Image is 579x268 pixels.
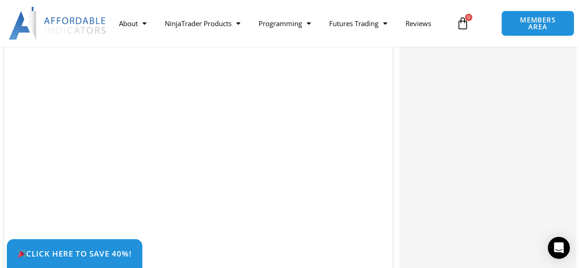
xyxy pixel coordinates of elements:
[320,13,396,34] a: Futures Trading
[7,239,142,268] a: 🎉Click Here to save 40%!
[465,14,472,21] span: 0
[17,250,132,257] span: Click Here to save 40%!
[511,16,564,30] span: MEMBERS AREA
[501,11,574,36] a: MEMBERS AREA
[110,13,452,34] nav: Menu
[156,13,249,34] a: NinjaTrader Products
[396,13,440,34] a: Reviews
[18,250,26,257] img: 🎉
[249,13,320,34] a: Programming
[110,13,156,34] a: About
[548,237,570,259] div: Open Intercom Messenger
[9,7,107,40] img: LogoAI | Affordable Indicators – NinjaTrader
[443,10,483,37] a: 0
